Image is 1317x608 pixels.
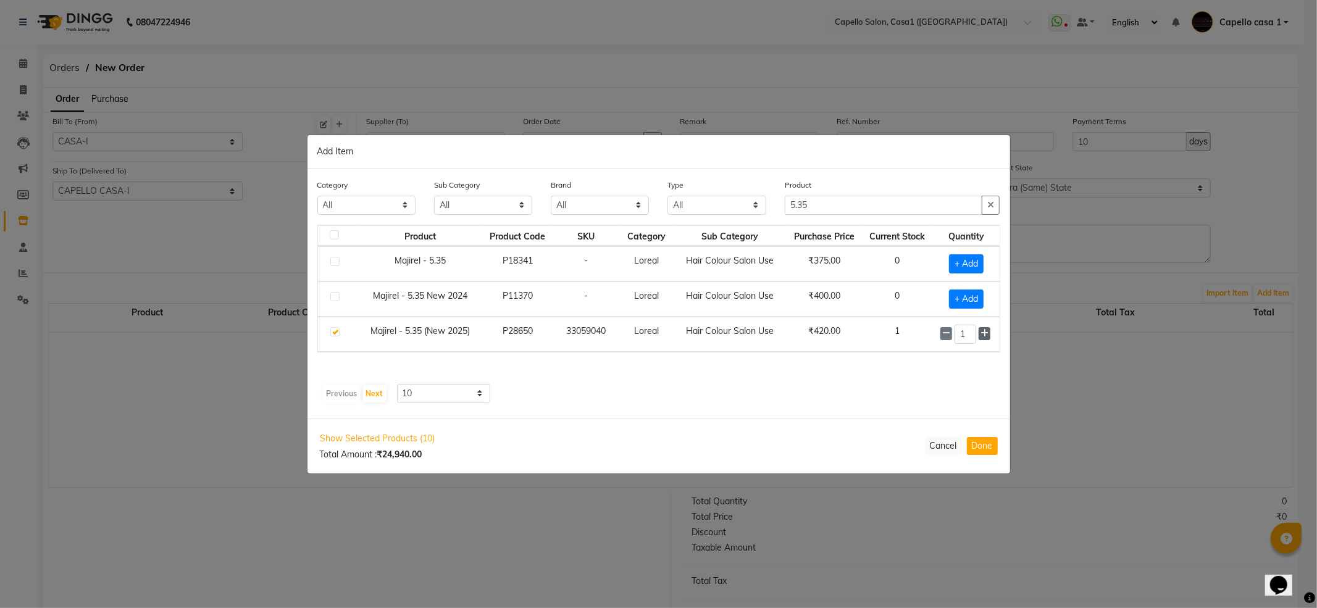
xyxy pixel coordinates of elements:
div: Add Item [307,135,1010,169]
td: Loreal [619,246,674,281]
td: Majirel - 5.35 [359,246,482,281]
label: Category [317,180,348,191]
button: Cancel [925,437,962,455]
th: Category [619,225,674,246]
th: Sub Category [674,225,786,246]
td: Hair Colour Salon Use [674,317,786,352]
input: Search or Scan Product [785,196,983,215]
td: Loreal [619,317,674,352]
td: - [553,246,619,281]
td: ₹420.00 [786,317,862,352]
button: Next [363,385,387,402]
label: Brand [551,180,571,191]
span: Show Selected Products (10) [320,431,436,446]
label: Sub Category [434,180,480,191]
td: 1 [862,317,933,352]
td: - [553,281,619,317]
td: ₹375.00 [786,246,862,281]
label: Product [785,180,811,191]
td: Hair Colour Salon Use [674,246,786,281]
td: 0 [862,281,933,317]
td: ₹400.00 [786,281,862,317]
td: P28650 [482,317,553,352]
span: Purchase Price [794,231,855,242]
th: Product Code [482,225,553,246]
td: Loreal [619,281,674,317]
span: Total Amount : [320,449,422,460]
td: P11370 [482,281,553,317]
span: + Add [949,289,984,309]
td: Hair Colour Salon Use [674,281,786,317]
td: 0 [862,246,933,281]
button: Done [967,437,998,455]
td: P18341 [482,246,553,281]
td: 33059040 [553,317,619,352]
th: SKU [553,225,619,246]
td: Majirel - 5.35 (New 2025) [359,317,482,352]
th: Quantity [933,225,999,246]
td: Majirel - 5.35 New 2024 [359,281,482,317]
span: + Add [949,254,984,273]
th: Product [359,225,482,246]
label: Type [667,180,684,191]
th: Current Stock [862,225,933,246]
iframe: chat widget [1265,559,1305,596]
b: ₹24,940.00 [377,449,422,460]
